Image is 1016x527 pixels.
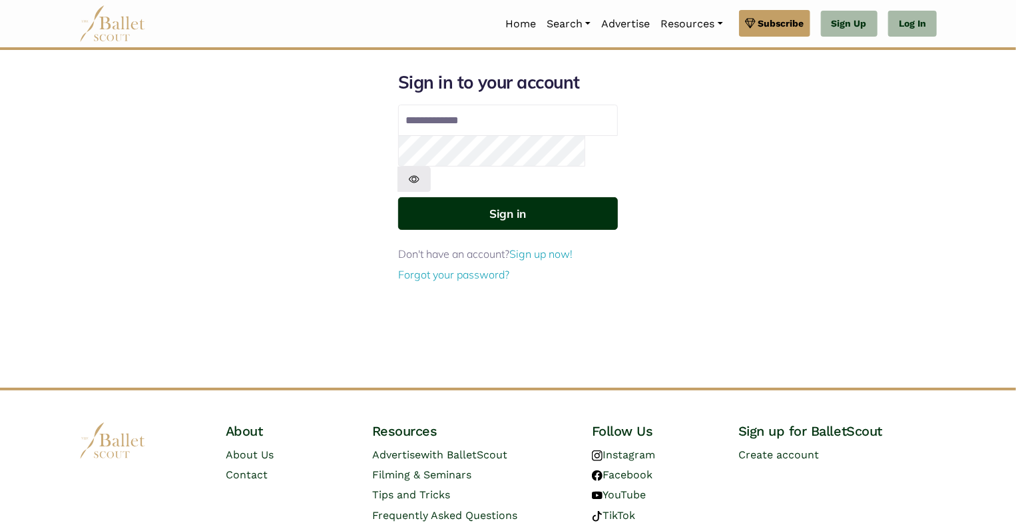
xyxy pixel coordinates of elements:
[79,422,146,459] img: logo
[398,71,618,94] h1: Sign in to your account
[738,422,937,440] h4: Sign up for BalletScout
[372,468,471,481] a: Filming & Seminars
[596,10,655,38] a: Advertise
[398,197,618,230] button: Sign in
[226,468,268,481] a: Contact
[372,448,507,461] a: Advertisewith BalletScout
[398,246,618,263] p: Don't have an account?
[592,448,655,461] a: Instagram
[592,488,646,501] a: YouTube
[821,11,878,37] a: Sign Up
[655,10,728,38] a: Resources
[509,247,573,261] a: Sign up now!
[592,509,635,522] a: TikTok
[592,468,652,481] a: Facebook
[421,448,507,461] span: with BalletScout
[758,16,804,31] span: Subscribe
[888,11,937,37] a: Log In
[738,448,819,461] a: Create account
[226,448,274,461] a: About Us
[592,490,603,501] img: youtube logo
[500,10,541,38] a: Home
[592,450,603,461] img: instagram logo
[226,422,351,440] h4: About
[739,10,810,37] a: Subscribe
[745,16,756,31] img: gem.svg
[398,268,509,281] a: Forgot your password?
[372,422,571,440] h4: Resources
[592,511,603,522] img: tiktok logo
[592,422,717,440] h4: Follow Us
[592,470,603,481] img: facebook logo
[372,488,450,501] a: Tips and Tricks
[541,10,596,38] a: Search
[372,509,517,522] a: Frequently Asked Questions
